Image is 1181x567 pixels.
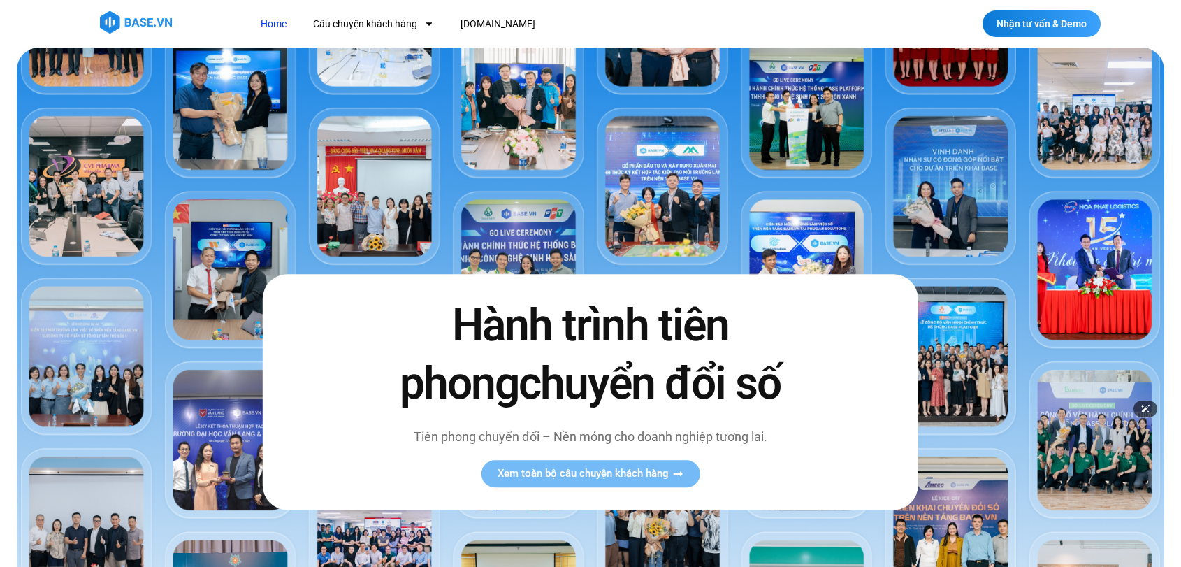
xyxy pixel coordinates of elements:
a: [DOMAIN_NAME] [450,11,546,37]
a: Xem toàn bộ câu chuyện khách hàng [481,460,700,487]
span: Nhận tư vấn & Demo [997,19,1087,29]
span: chuyển đổi số [519,358,781,410]
a: Home [250,11,297,37]
a: Nhận tư vấn & Demo [983,10,1101,37]
p: Tiên phong chuyển đổi – Nền móng cho doanh nghiệp tương lai. [370,427,811,446]
span: Xem toàn bộ câu chuyện khách hàng [498,468,669,479]
a: Câu chuyện khách hàng [303,11,444,37]
h2: Hành trình tiên phong [370,297,811,413]
nav: Menu [250,11,792,37]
